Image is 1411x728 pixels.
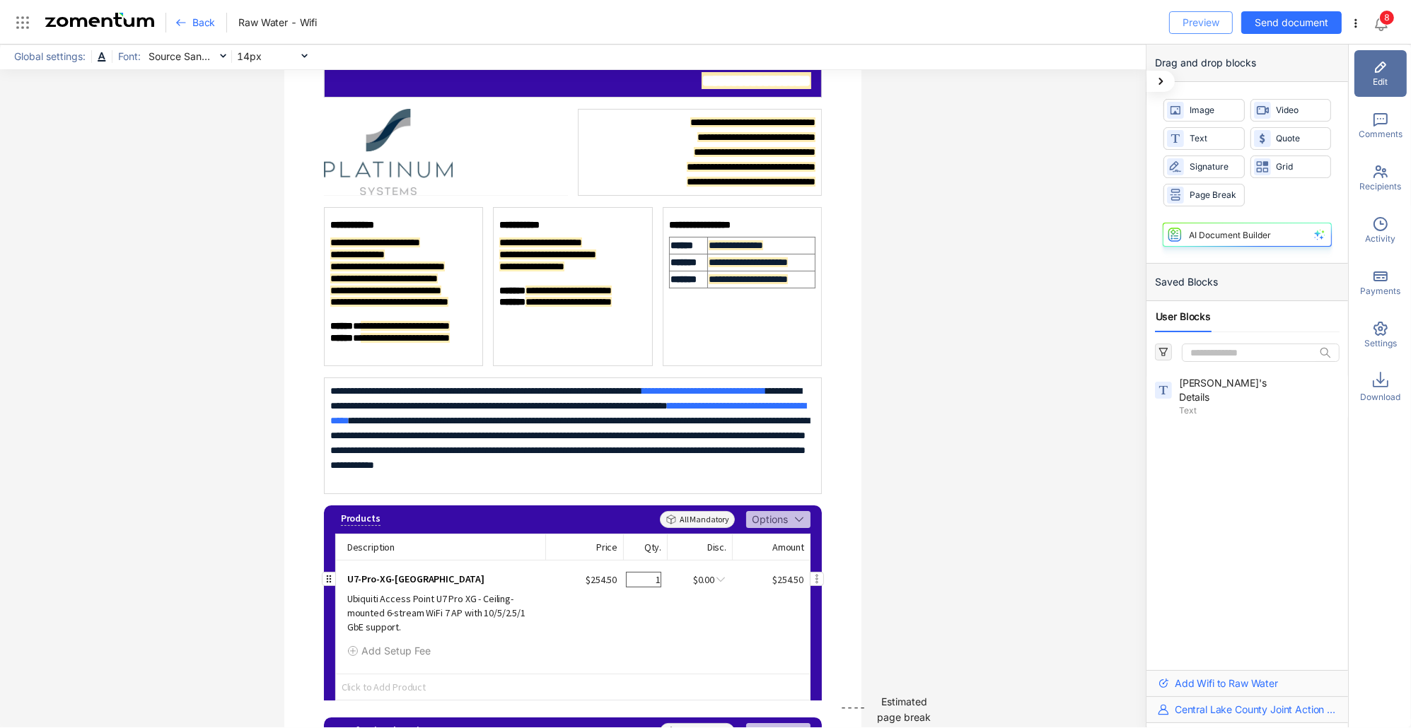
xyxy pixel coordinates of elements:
span: Source Sans Pro [149,46,226,67]
span: Add Wifi to Raw Water [1175,676,1278,691]
span: Send document [1255,15,1328,30]
span: Disc. [707,541,726,553]
div: Comments [1354,102,1407,149]
div: Quote [1250,127,1332,150]
button: Send document [1241,11,1342,34]
span: Payments [1361,285,1401,298]
div: Page Break [1163,184,1245,206]
div: Payments [1354,259,1407,306]
div: Estimated [881,694,927,710]
span: Download [1361,391,1401,404]
div: Download [1354,364,1407,411]
span: Text [1179,404,1337,417]
span: filter [1159,347,1168,357]
div: Recipients [1354,155,1407,201]
div: 1 [626,572,661,587]
div: $254.50 [735,572,804,587]
button: Preview [1169,11,1233,34]
button: Options [746,511,811,528]
span: Text [1190,132,1238,146]
div: Signature [1163,155,1245,178]
button: filter [1155,344,1172,360]
div: Drag and drop blocks [1146,45,1348,82]
span: 8 [1384,12,1390,23]
span: User Blocks [1156,310,1211,324]
span: 14px [237,46,308,67]
span: Font: [114,49,145,64]
span: Price [596,541,617,553]
div: [PERSON_NAME]'s DetailsText [1146,373,1348,420]
span: Signature [1190,160,1238,174]
span: U7-Pro-XG-[GEOGRAPHIC_DATA] [347,572,484,586]
div: Saved Blocks [1146,264,1348,301]
span: Video [1277,104,1325,117]
span: Raw Water - Wifi [238,16,317,30]
span: Recipients [1360,180,1402,193]
span: Back [192,16,215,30]
div: Ubiquiti Access Point U7 Pro XG - Ceiling-mounted 6-stream WiFi 7 AP with 10/5/2.5/1 GbE support. [347,592,540,634]
div: Settings [1354,312,1407,358]
span: Quote [1277,132,1325,146]
span: Grid [1277,160,1325,174]
div: Description [336,534,545,560]
span: Comments [1359,128,1403,141]
span: Qty. [644,541,661,553]
span: Add Setup Fee [361,643,431,659]
span: Click to Add Product [336,674,810,700]
span: Image [1190,104,1238,117]
img: Zomentum Logo [45,13,154,27]
button: Add Setup Fee [347,640,431,662]
div: page break [877,710,931,725]
div: Products [341,511,381,526]
div: Grid [1250,155,1332,178]
div: AI Document Builder [1189,230,1271,240]
div: Text [1163,127,1245,150]
span: Options [752,512,788,527]
span: Page Break [1190,189,1238,202]
span: Amount [772,541,804,553]
span: Global settings: [10,49,90,64]
span: Preview [1183,15,1219,30]
div: Notifications [1373,6,1401,39]
div: Image [1163,99,1245,122]
span: Central Lake County Joint Action Water [1175,703,1337,717]
span: Edit [1374,76,1388,88]
div: Video [1250,99,1332,122]
div: $0.00 [670,572,715,587]
div: Activity [1354,207,1407,254]
span: Settings [1364,337,1397,350]
span: All Mandatory [660,511,735,528]
sup: 8 [1380,11,1394,25]
div: Edit [1354,50,1407,97]
div: $254.50 [585,572,617,587]
span: Activity [1366,233,1396,245]
span: [PERSON_NAME]'s Details [1179,376,1285,404]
